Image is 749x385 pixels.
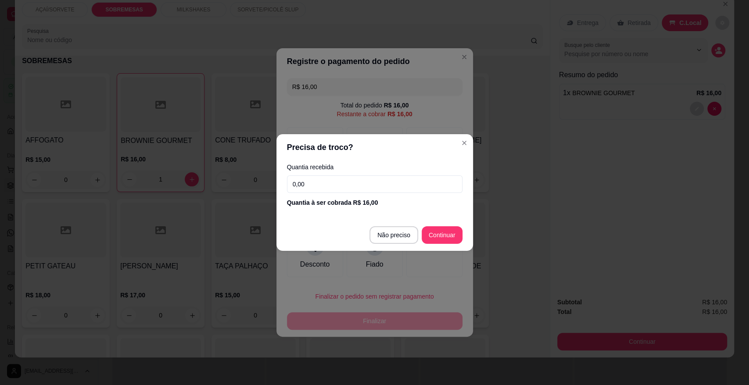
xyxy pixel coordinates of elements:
[287,198,462,207] div: Quantia à ser cobrada R$ 16,00
[457,136,471,150] button: Close
[422,226,462,244] button: Continuar
[369,226,418,244] button: Não preciso
[276,134,473,160] header: Precisa de troco?
[287,164,462,170] label: Quantia recebida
